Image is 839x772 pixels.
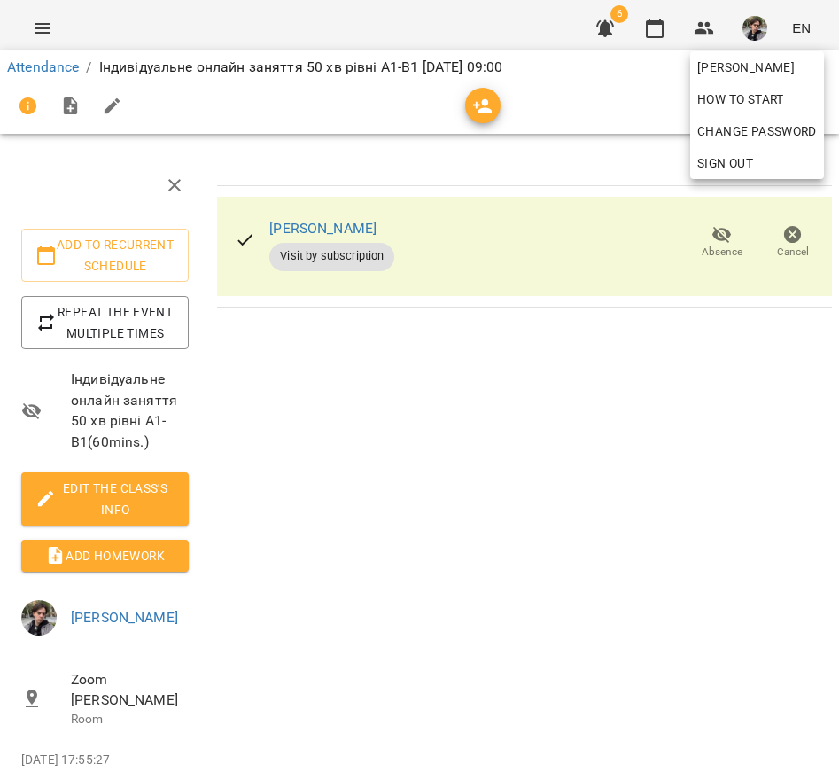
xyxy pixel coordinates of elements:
[697,152,753,174] span: Sign Out
[697,121,817,142] span: Change Password
[690,115,824,147] a: Change Password
[690,83,791,115] a: How to start
[690,147,824,179] button: Sign Out
[697,89,784,110] span: How to start
[697,57,817,78] span: [PERSON_NAME]
[690,51,824,83] a: [PERSON_NAME]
